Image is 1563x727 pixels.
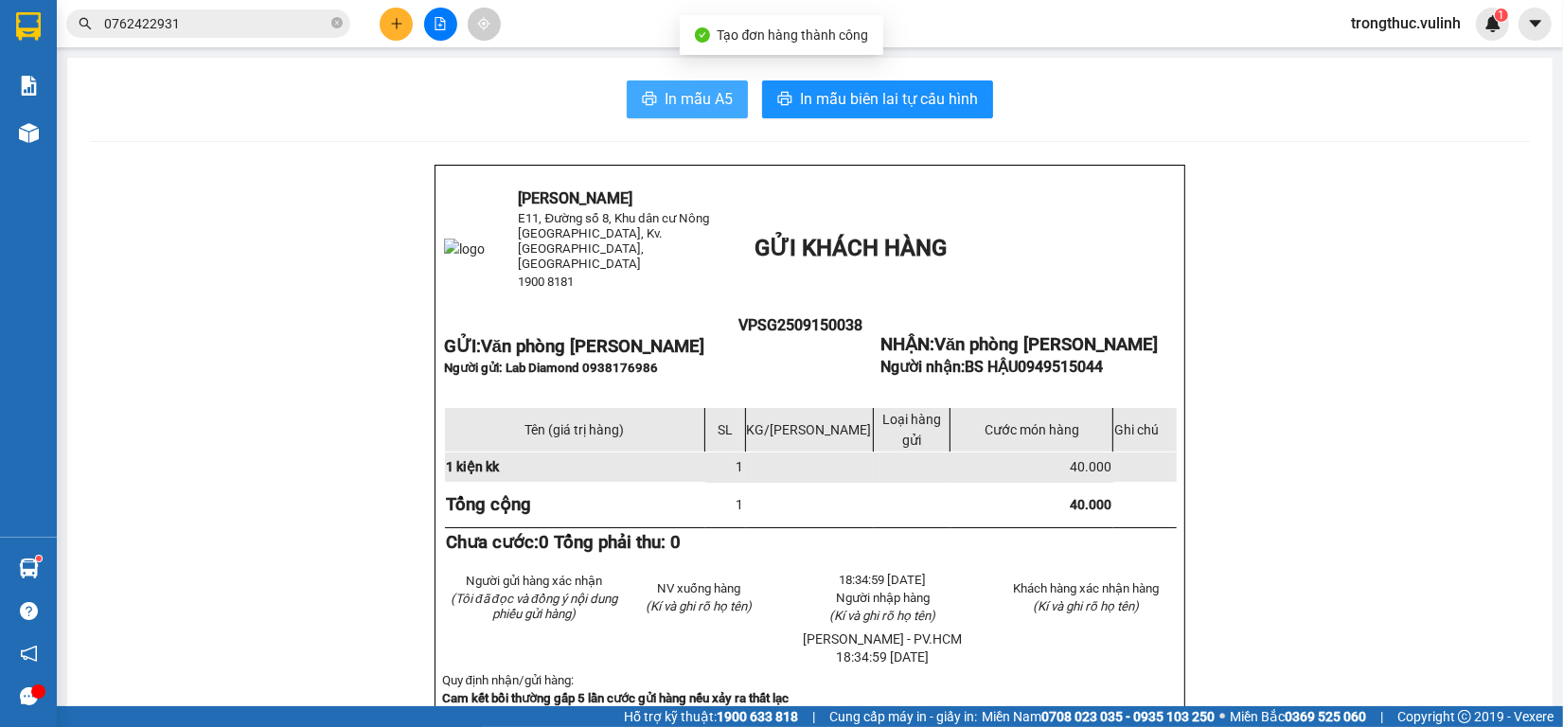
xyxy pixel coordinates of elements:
img: logo [444,239,485,259]
span: BS HẬU [965,358,1103,376]
td: Tên (giá trị hàng) [444,407,705,452]
span: message [20,687,38,705]
button: aim [468,8,501,41]
span: Quy định nhận/gửi hàng: [442,673,574,687]
span: Cung cấp máy in - giấy in: [829,706,977,727]
button: printerIn mẫu A5 [627,80,748,118]
li: E11, Đường số 8, Khu dân cư Nông [GEOGRAPHIC_DATA], Kv.[GEOGRAPHIC_DATA], [GEOGRAPHIC_DATA] [9,42,361,137]
span: In mẫu A5 [665,87,733,111]
span: In mẫu biên lai tự cấu hình [800,87,978,111]
span: GỬI KHÁCH HÀNG [755,235,947,261]
span: copyright [1458,710,1471,723]
span: Người gửi hàng xác nhận [466,574,602,588]
img: warehouse-icon [19,123,39,143]
span: Hỗ trợ kỹ thuật: [624,706,798,727]
span: 40.000 [1070,497,1111,512]
span: phone [9,140,24,155]
span: Văn phòng [PERSON_NAME] [481,336,704,357]
img: warehouse-icon [19,559,39,578]
b: [PERSON_NAME] [109,12,268,36]
td: Cước món hàng [950,407,1113,452]
span: Miền Nam [982,706,1215,727]
span: 1900 8181 [519,275,575,289]
span: (Kí và ghi rõ họ tên) [646,599,752,613]
span: | [1380,706,1383,727]
span: NV xuống hàng [657,581,740,595]
span: 0949515044 [1018,358,1103,376]
span: 1 [737,459,744,474]
strong: 0708 023 035 - 0935 103 250 [1041,709,1215,724]
span: 1 kiện kk [446,459,499,474]
span: (Kí và ghi rõ họ tên) [830,609,936,623]
button: printerIn mẫu biên lai tự cấu hình [762,80,993,118]
span: 1 [737,497,744,512]
span: aim [477,17,490,30]
span: trongthuc.vulinh [1336,11,1476,35]
sup: 1 [36,556,42,561]
span: printer [777,91,792,109]
span: Tạo đơn hàng thành công [718,27,869,43]
strong: Chưa cước: [446,532,681,553]
span: Khách hàng xác nhận hàng [1013,581,1159,595]
span: | [812,706,815,727]
strong: NHẬN: [880,334,1158,355]
sup: 1 [1495,9,1508,22]
button: file-add [424,8,457,41]
strong: Tổng cộng [446,494,531,515]
span: close-circle [331,15,343,33]
span: [PERSON_NAME] - PV.HCM [804,631,963,647]
span: Người gửi: Lab Diamond 0938176986 [444,361,658,375]
span: Người nhập hàng [836,591,930,605]
td: Loại hàng gửi [873,407,950,452]
button: plus [380,8,413,41]
span: caret-down [1527,15,1544,32]
span: E11, Đường số 8, Khu dân cư Nông [GEOGRAPHIC_DATA], Kv.[GEOGRAPHIC_DATA], [GEOGRAPHIC_DATA] [519,211,710,271]
strong: Người nhận: [880,358,1103,376]
input: Tìm tên, số ĐT hoặc mã đơn [104,13,328,34]
span: close-circle [331,17,343,28]
span: 40.000 [1070,459,1111,474]
img: icon-new-feature [1484,15,1501,32]
span: 0 Tổng phải thu: 0 [539,532,681,553]
span: 18:34:59 [DATE] [837,649,930,665]
span: 18:34:59 [DATE] [840,573,927,587]
span: file-add [434,17,447,30]
img: logo-vxr [16,12,41,41]
strong: 1900 633 818 [717,709,798,724]
span: check-circle [695,27,710,43]
span: Văn phòng [PERSON_NAME] [934,334,1158,355]
span: ⚪️ [1219,713,1225,720]
span: question-circle [20,602,38,620]
span: VPSG2509150038 [738,316,862,334]
span: search [79,17,92,30]
span: [PERSON_NAME] [519,189,633,207]
img: logo.jpg [9,9,103,103]
td: SL [705,407,745,452]
span: notification [20,645,38,663]
span: environment [109,45,124,61]
td: Ghi chú [1113,407,1177,452]
strong: 0369 525 060 [1285,709,1366,724]
img: solution-icon [19,76,39,96]
span: 1 [1498,9,1504,22]
span: printer [642,91,657,109]
span: (Kí và ghi rõ họ tên) [1033,599,1139,613]
li: 1900 8181 [9,136,361,160]
strong: GỬI: [444,336,704,357]
img: qr-code [773,337,829,394]
span: plus [390,17,403,30]
button: caret-down [1519,8,1552,41]
strong: Cam kết bồi thường gấp 5 lần cước gửi hàng nếu xảy ra thất lạc [442,691,789,705]
span: Miền Bắc [1230,706,1366,727]
td: KG/[PERSON_NAME] [745,407,873,452]
em: (Tôi đã đọc và đồng ý nội dung phiếu gửi hàng) [451,592,617,621]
